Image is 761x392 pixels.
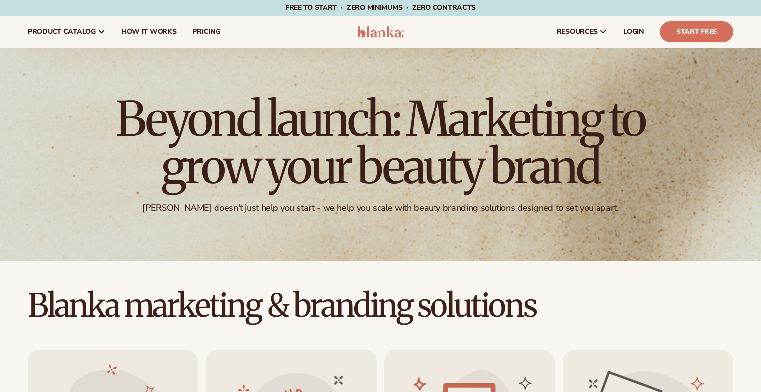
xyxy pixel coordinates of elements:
img: logo [357,26,404,38]
a: Start Free [660,21,733,42]
a: LOGIN [615,16,652,48]
span: Free to start · ZERO minimums · ZERO contracts [285,3,476,12]
span: How It Works [121,28,177,36]
span: pricing [192,28,220,36]
a: resources [549,16,615,48]
span: resources [557,28,598,36]
a: pricing [184,16,228,48]
a: How It Works [113,16,185,48]
a: product catalog [20,16,113,48]
span: LOGIN [623,28,644,36]
div: [PERSON_NAME] doesn't just help you start - we help you scale with beauty branding solutions desi... [142,202,618,214]
span: product catalog [28,28,96,36]
h1: Beyond launch: Marketing to grow your beauty brand [108,95,653,190]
